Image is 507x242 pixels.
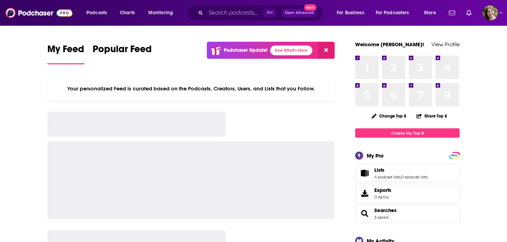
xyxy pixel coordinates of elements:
[374,167,428,173] a: Lists
[424,8,436,18] span: More
[206,7,263,18] input: Search podcasts, credits, & more...
[93,43,152,64] a: Popular Feed
[367,112,411,120] button: Change Top 8
[81,7,116,18] button: open menu
[120,8,135,18] span: Charts
[374,187,391,193] span: Exports
[483,5,498,21] button: Show profile menu
[358,168,372,178] a: Lists
[401,175,428,179] a: 0 episode lists
[358,209,372,218] a: Searches
[86,8,107,18] span: Podcasts
[263,8,276,17] span: ⌘ K
[270,46,312,55] a: See What's New
[419,7,445,18] button: open menu
[285,11,314,15] span: Open Advanced
[47,43,84,59] span: My Feed
[483,5,498,21] span: Logged in as bellagibb
[355,41,424,48] a: Welcome [PERSON_NAME]!
[47,77,335,100] div: Your personalized Feed is curated based on the Podcasts, Creators, Users, and Lists that you Follow.
[143,7,182,18] button: open menu
[374,207,397,213] a: Searches
[483,5,498,21] img: User Profile
[355,128,460,138] a: Create My Top 8
[355,184,460,203] a: Exports
[358,188,372,198] span: Exports
[115,7,139,18] a: Charts
[376,8,409,18] span: For Podcasters
[224,47,267,53] p: Podchaser Update!
[148,8,173,18] span: Monitoring
[6,6,72,19] img: Podchaser - Follow, Share and Rate Podcasts
[282,9,317,17] button: Open AdvancedNew
[431,41,460,48] a: View Profile
[416,109,447,123] button: Share Top 8
[374,175,400,179] a: 4 podcast lists
[193,5,329,21] div: Search podcasts, credits, & more...
[93,43,152,59] span: Popular Feed
[304,4,317,11] span: New
[332,7,373,18] button: open menu
[47,43,84,64] a: My Feed
[337,8,364,18] span: For Business
[374,215,388,220] a: 3 saved
[355,164,460,183] span: Lists
[367,152,384,159] div: My Pro
[446,7,458,19] a: Show notifications dropdown
[355,204,460,223] span: Searches
[450,153,459,158] a: PRO
[371,7,419,18] button: open menu
[374,167,384,173] span: Lists
[374,195,391,200] span: 0 items
[463,7,474,19] a: Show notifications dropdown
